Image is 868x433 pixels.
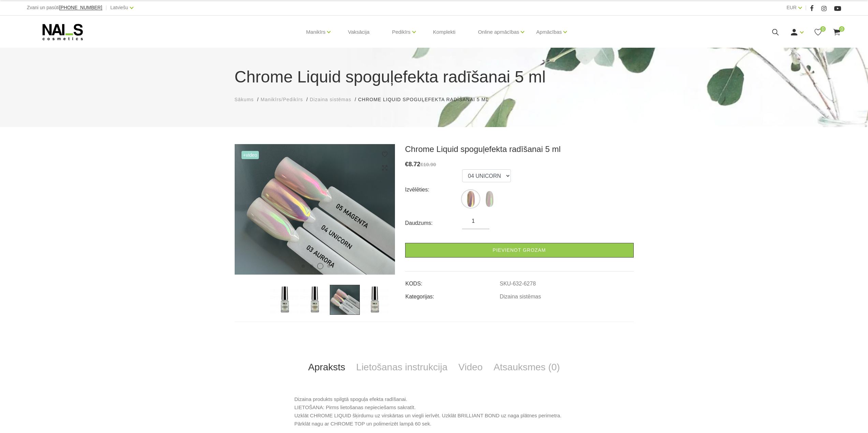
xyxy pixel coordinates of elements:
img: ... [330,285,360,315]
span: 0 [839,26,844,32]
a: Dizaina sistēmas [500,294,541,300]
a: Manikīrs [306,18,326,46]
a: Komplekti [428,16,461,48]
button: 1 of 4 [301,264,305,268]
img: ... [235,144,395,275]
a: Latviešu [111,3,128,12]
h3: Chrome Liquid spoguļefekta radīšanai 5 ml [405,144,634,154]
a: Online apmācības [478,18,519,46]
img: ... [481,190,498,207]
img: ... [270,285,300,315]
button: 2 of 4 [310,264,313,268]
img: ... [462,190,479,207]
button: 3 of 4 [317,263,323,269]
a: Sākums [235,96,254,103]
a: Vaksācija [342,16,375,48]
a: Manikīrs/Pedikīrs [261,96,303,103]
a: Pievienot grozam [405,243,634,258]
a: 0 [814,28,822,36]
span: 8.72 [409,161,421,168]
a: Video [453,356,488,378]
span: | [106,3,107,12]
a: Atsauksmes (0) [488,356,565,378]
h1: Chrome Liquid spoguļefekta radīšanai 5 ml [235,65,634,89]
td: Kategorijas: [405,288,500,301]
div: Daudzums: [405,218,462,229]
a: Pedikīrs [392,18,410,46]
s: €10.90 [421,161,436,167]
li: Chrome Liquid spoguļefekta radīšanai 5 ml [358,96,496,103]
span: Manikīrs/Pedikīrs [261,97,303,102]
span: Dizaina sistēmas [310,97,351,102]
a: SKU-632-6278 [500,281,536,287]
p: Dizaina produkts spilgtā spoguļa efekta radīšanai. LIETOŠANA: Pirms lietošanas nepieciešams sakra... [294,395,574,428]
span: 0 [820,26,826,32]
img: ... [360,285,390,315]
span: Sākums [235,97,254,102]
td: KODS: [405,275,500,288]
div: Izvēlēties: [405,184,462,195]
a: EUR [786,3,797,12]
span: € [405,161,409,168]
span: | [805,3,807,12]
a: Apraksts [303,356,351,378]
span: +Video [241,151,259,159]
div: Zvani un pasūti [27,3,102,12]
a: Apmācības [536,18,562,46]
button: 4 of 4 [327,264,330,268]
img: ... [300,285,330,315]
a: Lietošanas instrukcija [351,356,453,378]
a: 0 [833,28,841,36]
a: [PHONE_NUMBER] [59,5,102,10]
a: Dizaina sistēmas [310,96,351,103]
